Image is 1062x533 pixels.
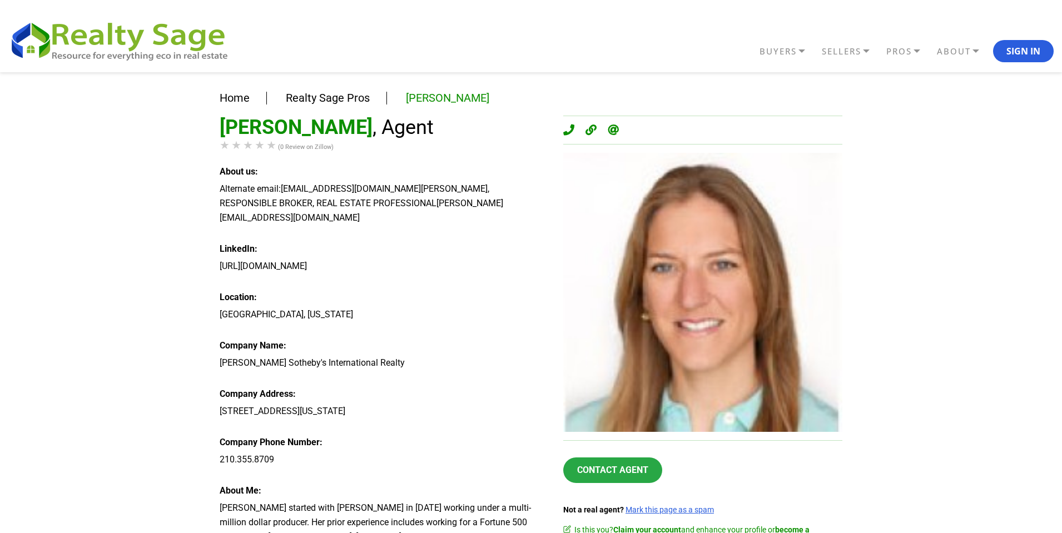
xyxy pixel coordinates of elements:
button: Sign In [993,40,1054,62]
a: [PERSON_NAME] [406,91,489,104]
div: Alternate email: [EMAIL_ADDRESS][DOMAIN_NAME] [PERSON_NAME], RESPONSIBLE BROKER, REAL ESTATE PROF... [220,182,547,225]
div: Company Address: [220,387,547,401]
a: ABOUT [934,42,993,61]
div: Location: [220,290,547,305]
div: Company Phone Number: [220,435,547,450]
h1: [PERSON_NAME] [220,116,547,139]
div: [URL][DOMAIN_NAME] [220,259,547,273]
div: [STREET_ADDRESS][US_STATE] [220,404,547,419]
div: About Me: [220,484,547,498]
span: , Agent [373,116,434,139]
div: About us: [220,165,547,179]
div: Not a real agent? [563,505,842,514]
div: Rating of this product is 0 out of 5. [220,140,278,151]
a: Contact Agent [563,457,662,483]
div: Company Name: [220,338,547,353]
div: [PERSON_NAME] Sotheby's International Realty [220,356,547,370]
a: Mark this page as a spam [626,505,714,514]
a: BUYERS [757,42,819,61]
div: [GEOGRAPHIC_DATA], [US_STATE] [220,307,547,322]
img: REALTY SAGE [8,18,239,62]
a: SELLERS [819,42,884,61]
a: Realty Sage Pros [286,91,370,104]
div: (0 Review on Zillow) [220,140,547,155]
div: 210.355.8709 [220,452,547,467]
a: Home [220,91,250,104]
div: LinkedIn: [220,242,547,256]
a: PROS [884,42,934,61]
img: Kathleen Tottenham [563,153,842,432]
